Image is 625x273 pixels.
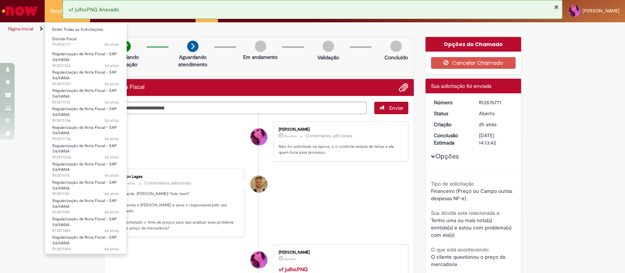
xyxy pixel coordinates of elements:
[45,124,126,139] a: Aberto R13571736 : Regularização de Nota Fiscal - SAP S4/HANA
[52,88,117,99] span: Regularização de Nota Fiscal - SAP S4/HANA
[431,57,516,69] button: Cancelar Chamado
[431,254,507,268] span: O cliente questionou o preço da mercadoria
[479,121,496,128] time: 29/09/2025 13:13:39
[104,42,119,47] span: 2h atrás
[279,266,308,273] a: vf julho.PNG
[104,118,119,123] time: 26/09/2025 16:46:37
[144,180,191,186] small: Comentários adicionais
[8,26,33,32] a: Página inicial
[104,136,119,142] time: 26/09/2025 16:45:51
[104,228,119,233] time: 26/09/2025 15:10:16
[45,179,126,194] a: Aberto R13571101 : Regularização de Nota Fiscal - SAP S4/HANA
[431,83,491,89] span: Sua solicitação foi enviada
[45,35,126,49] a: Aberto R13576771 : Dúvida Fiscal
[104,63,119,68] time: 26/09/2025 16:48:26
[255,41,266,52] img: img-circle-grey.png
[45,197,126,213] a: Aberto R13571091 : Regularização de Nota Fiscal - SAP S4/HANA
[45,215,126,231] a: Aberto R13571081 : Regularização de Nota Fiscal - SAP S4/HANA
[431,246,489,253] b: O que está acontecendo:
[479,99,513,106] div: R13576771
[117,191,239,231] p: Boa tarde, [PERSON_NAME]! Tudo bem? Meu nome é [PERSON_NAME] e serei o responsável pelo seu chama...
[52,235,117,246] span: Regularização de Nota Fiscal - SAP S4/HANA
[45,87,126,102] a: Aberto R13571751 : Regularização de Nota Fiscal - SAP S4/HANA
[104,246,119,252] span: 4d atrás
[279,250,401,255] div: [PERSON_NAME]
[428,132,473,146] dt: Conclusão Estimada
[479,132,513,146] div: [DATE] 14:13:42
[52,173,119,179] span: R13571115
[52,143,117,154] span: Regularização de Nota Fiscal - SAP S4/HANA
[52,70,117,81] span: Regularização de Nota Fiscal - SAP S4/HANA
[104,228,119,233] span: 4d atrás
[52,51,117,63] span: Regularização de Nota Fiscal - SAP S4/HANA
[428,121,473,128] dt: Criação
[284,257,296,261] time: 29/09/2025 13:23:13
[425,37,521,52] div: Opções do Chamado
[52,161,117,173] span: Regularização de Nota Fiscal - SAP S4/HANA
[583,8,620,14] span: [PERSON_NAME]
[52,106,117,117] span: Regularização de Nota Fiscal - SAP S4/HANA
[279,127,401,132] div: [PERSON_NAME]
[284,134,297,138] span: 2m atrás
[52,100,119,105] span: R13571751
[104,63,119,68] span: 3d atrás
[279,144,401,155] p: Não foi solicitado na época, o o controle estava de férias e ele quem toca esse processo.
[5,22,411,36] ul: Trilhas de página
[45,26,126,34] a: Exibir Todas as Solicitações
[52,216,117,228] span: Regularização de Nota Fiscal - SAP S4/HANA
[104,246,119,252] time: 26/09/2025 15:07:35
[104,100,119,105] span: 3d atrás
[250,176,267,192] div: Alysson Lages
[68,6,119,13] span: vf julho.PNG Anexado
[45,22,127,254] ul: Requisições
[431,180,474,187] b: Tipo de solicitação
[428,99,473,106] dt: Número
[554,4,558,10] button: Fechar Notificação
[104,118,119,123] span: 3d atrás
[52,253,91,258] span: Venda de Imobilizado
[52,180,117,191] span: Regularização de Nota Fiscal - SAP S4/HANA
[52,36,77,42] span: Dúvida Fiscal
[243,53,278,61] p: Em andamento
[284,257,296,261] span: 2h atrás
[45,105,126,121] a: Aberto R13571744 : Regularização de Nota Fiscal - SAP S4/HANA
[104,209,119,215] time: 26/09/2025 15:11:29
[390,41,402,52] img: img-circle-grey.png
[104,81,119,87] time: 26/09/2025 16:47:50
[431,210,500,216] b: Sua dúvida esta relacionada a:
[52,42,119,48] span: R13576771
[428,110,473,117] dt: Status
[250,251,267,268] div: Lizandra Henriques Silva
[384,54,408,61] p: Concluído
[45,233,126,249] a: Aberto R13571059 : Regularização de Nota Fiscal - SAP S4/HANA
[122,181,135,186] span: 11m atrás
[52,191,119,197] span: R13571101
[52,209,119,215] span: R13571091
[399,83,408,92] button: Adicionar anexos
[104,191,119,197] time: 26/09/2025 15:12:45
[250,128,267,145] div: Lizandra Henriques Silva
[52,228,119,234] span: R13571081
[306,133,353,139] small: Comentários adicionais
[52,198,117,209] span: Regularização de Nota Fiscal - SAP S4/HANA
[104,154,119,160] time: 26/09/2025 15:39:06
[104,209,119,215] span: 4d atrás
[389,105,403,111] span: Enviar
[374,102,408,114] button: Enviar
[479,110,513,117] div: Aberto
[52,246,119,252] span: R13571059
[323,41,334,52] img: img-circle-grey.png
[52,154,119,160] span: R13571266
[117,175,239,179] div: Alysson Lages
[104,81,119,87] span: 3d atrás
[104,173,119,178] time: 26/09/2025 15:14:09
[110,102,367,115] textarea: Digite sua mensagem aqui...
[45,160,126,176] a: Aberto R13571115 : Regularização de Nota Fiscal - SAP S4/HANA
[104,191,119,197] span: 4d atrás
[431,217,513,238] span: Tenho uma ou mais nota(s) emitida(s) e estou com problema(s) com ela(s)
[104,173,119,178] span: 4d atrás
[104,42,119,47] time: 29/09/2025 13:13:40
[52,125,117,136] span: Regularização de Nota Fiscal - SAP S4/HANA
[175,53,211,68] p: Aguardando atendimento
